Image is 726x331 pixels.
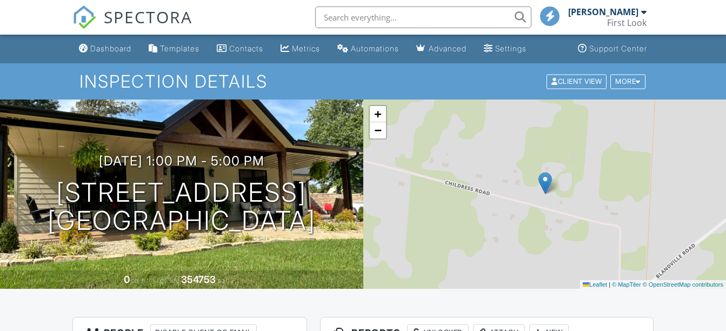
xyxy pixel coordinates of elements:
[315,6,531,28] input: Search everything...
[495,44,527,53] div: Settings
[545,77,609,85] a: Client View
[48,178,316,236] h1: [STREET_ADDRESS] [GEOGRAPHIC_DATA]
[72,15,192,37] a: SPECTORA
[144,39,204,59] a: Templates
[104,5,192,28] span: SPECTORA
[479,39,531,59] a: Settings
[72,5,96,29] img: The Best Home Inspection Software - Spectora
[610,74,645,89] div: More
[131,276,146,284] span: sq. ft.
[124,274,130,285] div: 0
[333,39,403,59] a: Automations (Basic)
[589,44,647,53] div: Support Center
[583,281,607,288] a: Leaflet
[412,39,471,59] a: Advanced
[547,74,607,89] div: Client View
[90,44,131,53] div: Dashboard
[643,281,723,288] a: © OpenStreetMap contributors
[217,276,231,284] span: sq.ft.
[538,172,552,194] img: Marker
[229,44,263,53] div: Contacts
[351,44,399,53] div: Automations
[609,281,610,288] span: |
[370,122,386,138] a: Zoom out
[607,17,647,28] div: First Look
[160,44,199,53] div: Templates
[374,123,381,137] span: −
[292,44,320,53] div: Metrics
[181,274,216,285] div: 354753
[370,106,386,122] a: Zoom in
[574,39,651,59] a: Support Center
[612,281,641,288] a: © MapTiler
[568,6,638,17] div: [PERSON_NAME]
[75,39,136,59] a: Dashboard
[374,107,381,121] span: +
[276,39,324,59] a: Metrics
[157,276,179,284] span: Lot Size
[99,154,264,168] h3: [DATE] 1:00 pm - 5:00 pm
[429,44,467,53] div: Advanced
[79,72,647,91] h1: Inspection Details
[212,39,268,59] a: Contacts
